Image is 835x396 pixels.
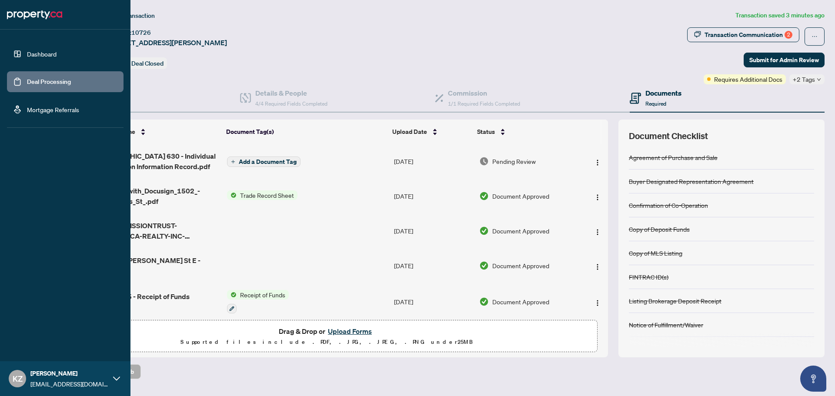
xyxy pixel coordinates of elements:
span: +2 Tags [793,74,815,84]
img: Logo [594,299,601,306]
div: Notice of Fulfillment/Waiver [629,320,703,329]
span: Requires Additional Docs [714,74,782,84]
button: Logo [591,295,605,309]
span: [EMAIL_ADDRESS][DOMAIN_NAME] [30,379,109,389]
button: Logo [591,154,605,168]
td: [DATE] [391,283,475,320]
span: [GEOGRAPHIC_DATA] 630 - Individual Identification Information Record.pdf [94,151,220,172]
th: Upload Date [389,120,474,144]
span: Drag & Drop or [279,326,374,337]
img: Logo [594,159,601,166]
span: Submit for Admin Review [749,53,819,67]
span: Document Approved [492,261,549,270]
div: Copy of Deposit Funds [629,224,690,234]
button: Open asap [800,366,826,392]
div: Copy of MLS Listing [629,248,682,258]
img: Document Status [479,226,489,236]
td: [DATE] [391,213,475,248]
span: [STREET_ADDRESS][PERSON_NAME] [108,37,227,48]
img: Status Icon [227,190,237,200]
button: Logo [591,189,605,203]
span: 4/4 Required Fields Completed [255,100,327,107]
span: Deal Closed [131,60,164,67]
div: FINTRAC ID(s) [629,272,668,282]
h4: Commission [448,88,520,98]
th: (16) File Name [90,120,223,144]
span: Ontario 635 - Receipt of Funds Record.pdf [94,291,220,312]
a: Deal Processing [27,78,71,86]
a: Dashboard [27,50,57,58]
img: Document Status [479,191,489,201]
span: 1/1 Required Fields Completed [448,100,520,107]
span: View Transaction [108,12,155,20]
span: Status [477,127,495,136]
div: Buyer Designated Representation Agreement [629,176,754,186]
td: [DATE] [391,248,475,283]
button: Status IconTrade Record Sheet [227,190,297,200]
img: logo [7,8,62,22]
img: Document Status [479,156,489,166]
img: Document Status [479,297,489,306]
span: plus [231,160,235,164]
img: Logo [594,263,601,270]
td: [DATE] [391,144,475,179]
span: Document Checklist [629,130,708,142]
span: Document Approved [492,297,549,306]
span: 1502 - 71 [PERSON_NAME] St E - Invoice.pdf [94,255,220,276]
div: Agreement of Purchase and Sale [629,153,718,162]
span: Trade Record Sheet [237,190,297,200]
h4: Documents [645,88,681,98]
h4: Details & People [255,88,327,98]
span: Pending Review [492,156,536,166]
div: Transaction Communication [705,28,792,42]
span: Document Approved [492,226,549,236]
td: [DATE] [391,179,475,213]
th: Status [474,120,576,144]
span: Complete_with_Docusign_1502_-_71_Charles_St_.pdf [94,186,220,206]
div: 2 [785,31,792,39]
span: KZ [13,373,23,385]
button: Logo [591,259,605,273]
a: Mortgage Referrals [27,106,79,113]
span: EFT-COMMISSIONTRUST-PROPERTYCA-REALTY-INC-BROKERAGE 19.PDF [94,220,220,241]
span: down [817,77,821,82]
img: Logo [594,194,601,201]
th: Document Tag(s) [223,120,389,144]
button: Add a Document Tag [227,156,301,167]
span: Required [645,100,666,107]
img: Logo [594,229,601,236]
span: Upload Date [392,127,427,136]
div: Confirmation of Co-Operation [629,200,708,210]
span: Receipt of Funds [237,290,289,299]
span: Document Approved [492,191,549,201]
span: Drag & Drop orUpload FormsSupported files include .PDF, .JPG, .JPEG, .PNG under25MB [56,320,597,353]
button: Submit for Admin Review [744,53,825,67]
img: Document Status [479,261,489,270]
span: [PERSON_NAME] [30,369,109,378]
span: ellipsis [812,33,818,40]
article: Transaction saved 3 minutes ago [735,10,825,20]
span: 10726 [131,29,151,37]
button: Logo [591,224,605,238]
button: Status IconReceipt of Funds [227,290,289,313]
button: Transaction Communication2 [687,27,799,42]
button: Upload Forms [325,326,374,337]
button: Add a Document Tag [227,156,301,167]
img: Status Icon [227,290,237,299]
div: Listing Brokerage Deposit Receipt [629,296,721,306]
span: Add a Document Tag [239,159,297,165]
div: Status: [108,57,167,69]
p: Supported files include .PDF, .JPG, .JPEG, .PNG under 25 MB [61,337,592,347]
